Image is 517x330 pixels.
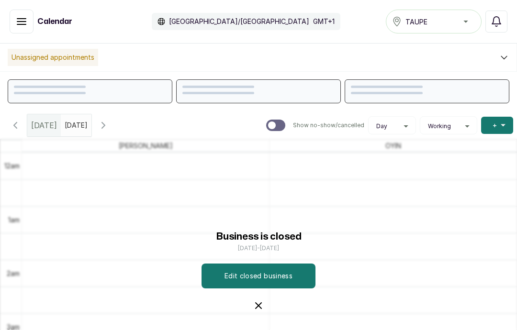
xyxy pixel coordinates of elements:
[493,121,497,130] span: +
[376,122,387,130] span: Day
[8,49,98,66] p: Unassigned appointments
[31,120,57,131] span: [DATE]
[405,17,427,27] span: TAUPE
[169,17,309,26] p: [GEOGRAPHIC_DATA]/[GEOGRAPHIC_DATA]
[386,10,482,33] button: TAUPE
[37,16,72,27] h1: Calendar
[428,122,451,130] span: Working
[481,117,513,134] button: +
[424,122,473,130] button: Working
[27,114,61,136] div: [DATE]
[293,121,364,129] p: Show no-show/cancelled
[216,229,302,244] h1: Business is closed
[313,17,335,26] p: GMT+1
[202,264,315,288] button: Edit closed business
[372,122,412,130] button: Day
[180,244,337,252] p: [DATE] - [DATE]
